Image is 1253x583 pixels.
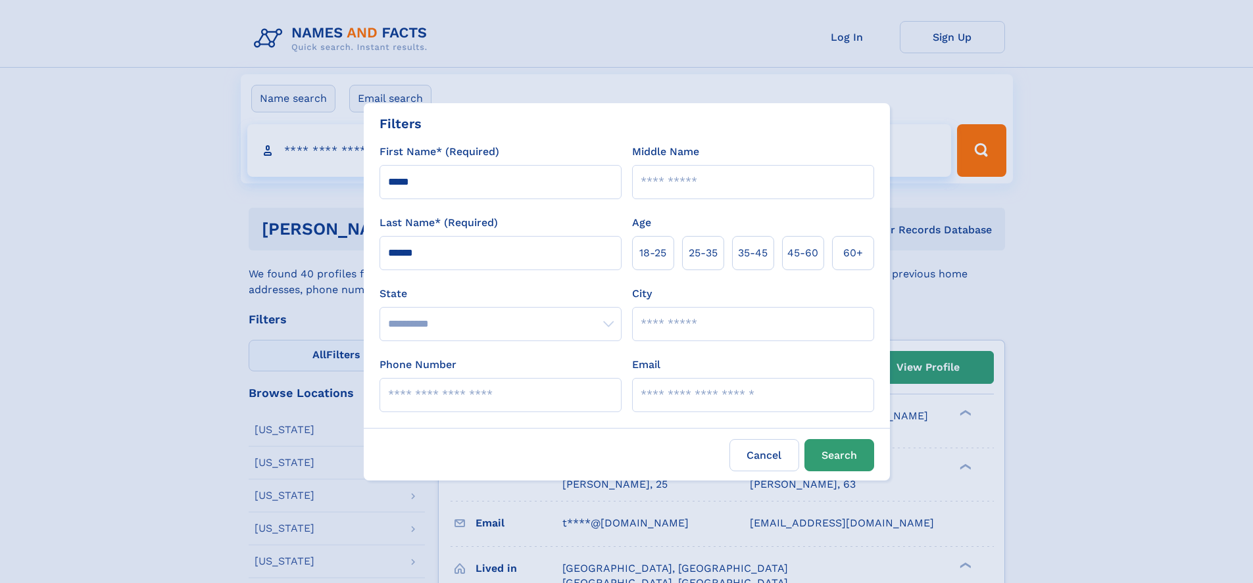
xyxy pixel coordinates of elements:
[632,144,699,160] label: Middle Name
[380,286,622,302] label: State
[843,245,863,261] span: 60+
[639,245,666,261] span: 18‑25
[632,286,652,302] label: City
[632,215,651,231] label: Age
[632,357,660,373] label: Email
[738,245,768,261] span: 35‑45
[729,439,799,471] label: Cancel
[380,215,498,231] label: Last Name* (Required)
[689,245,718,261] span: 25‑35
[804,439,874,471] button: Search
[380,144,499,160] label: First Name* (Required)
[787,245,818,261] span: 45‑60
[380,357,456,373] label: Phone Number
[380,114,422,133] div: Filters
